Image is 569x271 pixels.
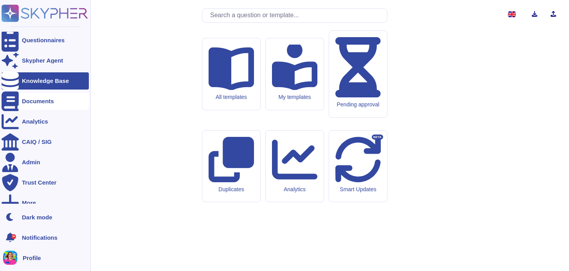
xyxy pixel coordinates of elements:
div: Analytics [272,186,317,193]
div: Trust Center [22,179,56,185]
button: user [2,249,23,266]
a: Knowledge Base [2,72,89,90]
a: Trust Center [2,174,89,191]
div: My templates [272,94,317,101]
div: Knowledge Base [22,78,69,84]
div: Pending approval [335,101,381,108]
div: CAIQ / SIG [22,139,52,145]
div: Questionnaires [22,37,65,43]
a: Questionnaires [2,32,89,49]
a: Documents [2,93,89,110]
a: CAIQ / SIG [2,133,89,151]
span: Profile [23,255,41,261]
div: All templates [209,94,254,101]
div: Analytics [22,118,48,124]
div: Skypher Agent [22,57,63,63]
input: Search a question or template... [206,9,387,22]
div: Smart Updates [335,186,381,193]
img: user [3,251,17,265]
div: Documents [22,98,54,104]
a: Admin [2,154,89,171]
img: en [508,11,516,17]
a: Analytics [2,113,89,130]
div: Admin [22,159,40,165]
div: 9+ [11,234,16,239]
div: Dark mode [22,214,52,220]
div: BETA [372,135,383,140]
span: Notifications [22,235,58,240]
div: More [22,200,36,206]
div: Duplicates [209,186,254,193]
a: Skypher Agent [2,52,89,69]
